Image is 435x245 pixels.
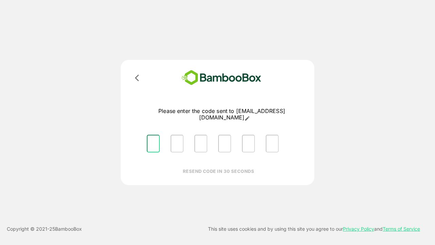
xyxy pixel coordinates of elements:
a: Terms of Service [383,226,420,232]
img: bamboobox [172,68,271,87]
input: Please enter OTP character 3 [194,135,207,152]
input: Please enter OTP character 6 [266,135,279,152]
input: Please enter OTP character 2 [171,135,184,152]
input: Please enter OTP character 1 [147,135,160,152]
input: Please enter OTP character 4 [218,135,231,152]
p: Copyright © 2021- 25 BambooBox [7,225,82,233]
p: Please enter the code sent to [EMAIL_ADDRESS][DOMAIN_NAME] [141,108,302,121]
input: Please enter OTP character 5 [242,135,255,152]
p: This site uses cookies and by using this site you agree to our and [208,225,420,233]
a: Privacy Policy [343,226,374,232]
